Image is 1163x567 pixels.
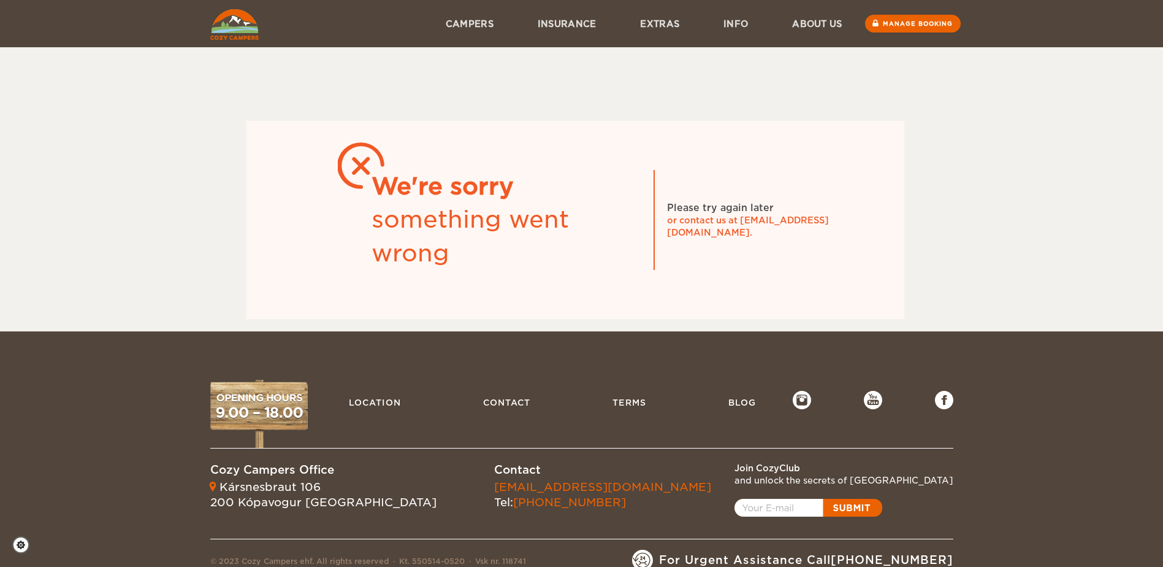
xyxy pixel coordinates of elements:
[494,462,711,478] div: Contact
[372,203,641,270] div: something went wrong
[734,499,882,517] a: Open popup
[343,391,407,414] a: Location
[667,201,774,215] div: Please try again later
[606,391,652,414] a: Terms
[372,170,641,203] div: We're sorry
[494,479,711,511] div: Tel:
[831,553,953,566] a: [PHONE_NUMBER]
[865,15,961,33] a: Manage booking
[734,462,953,474] div: Join CozyClub
[513,496,626,509] a: [PHONE_NUMBER]
[477,391,536,414] a: Contact
[12,536,37,553] a: Cookie settings
[734,474,953,487] div: and unlock the secrets of [GEOGRAPHIC_DATA]
[667,214,851,239] div: or contact us at [EMAIL_ADDRESS][DOMAIN_NAME].
[722,391,762,414] a: Blog
[210,462,437,478] div: Cozy Campers Office
[494,480,711,493] a: [EMAIL_ADDRESS][DOMAIN_NAME]
[210,9,259,40] img: Cozy Campers
[210,479,437,511] div: Kársnesbraut 106 200 Kópavogur [GEOGRAPHIC_DATA]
